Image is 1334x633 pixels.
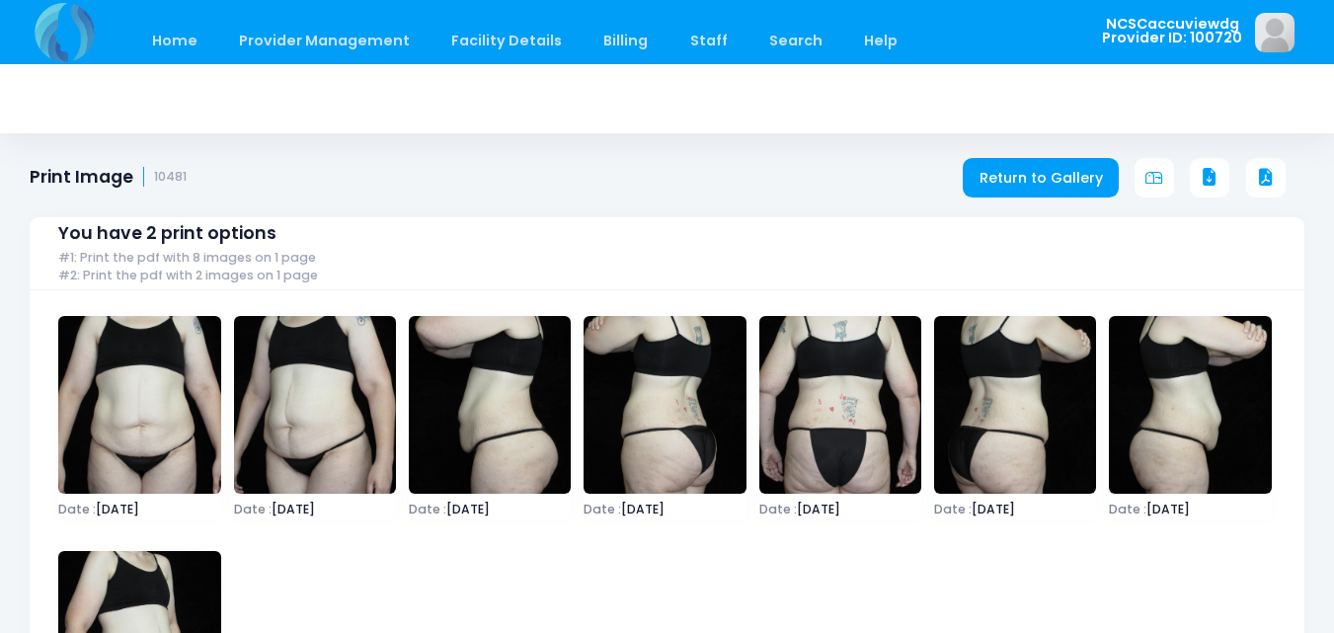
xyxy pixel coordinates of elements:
[963,158,1119,198] a: Return to Gallery
[584,316,745,494] img: image
[58,251,316,266] span: #1: Print the pdf with 8 images on 1 page
[845,18,917,64] a: Help
[132,18,216,64] a: Home
[58,269,318,283] span: #2: Print the pdf with 2 images on 1 page
[58,504,220,515] span: [DATE]
[1109,316,1271,494] img: image
[234,504,396,515] span: [DATE]
[670,18,746,64] a: Staff
[934,501,972,517] span: Date :
[934,504,1096,515] span: [DATE]
[759,316,921,494] img: image
[234,501,272,517] span: Date :
[759,501,797,517] span: Date :
[759,504,921,515] span: [DATE]
[154,170,187,185] small: 10481
[234,316,396,494] img: image
[749,18,841,64] a: Search
[409,504,571,515] span: [DATE]
[934,316,1096,494] img: image
[432,18,582,64] a: Facility Details
[58,316,220,494] img: image
[409,501,446,517] span: Date :
[1109,501,1146,517] span: Date :
[219,18,429,64] a: Provider Management
[409,316,571,494] img: image
[1102,17,1242,45] span: NCSCaccuviewdg Provider ID: 100720
[584,504,745,515] span: [DATE]
[30,167,187,188] h1: Print Image
[58,501,96,517] span: Date :
[584,501,621,517] span: Date :
[1255,13,1295,52] img: image
[585,18,667,64] a: Billing
[58,223,276,244] span: You have 2 print options
[1109,504,1271,515] span: [DATE]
